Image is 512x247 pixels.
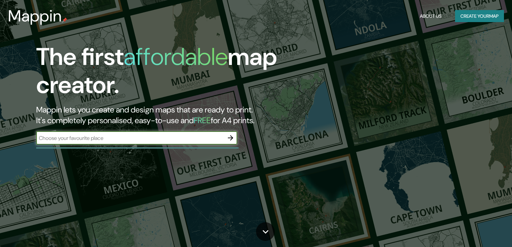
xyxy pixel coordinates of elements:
h5: FREE [194,115,211,126]
h1: affordable [124,41,228,72]
h1: The first map creator. [36,43,292,104]
h2: Mappin lets you create and design maps that are ready to print. It's completely personalised, eas... [36,104,292,126]
img: mappin-pin [62,17,67,23]
input: Choose your favourite place [36,134,224,142]
button: Create yourmap [455,10,504,22]
h3: Mappin [8,7,62,25]
button: About Us [417,10,444,22]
